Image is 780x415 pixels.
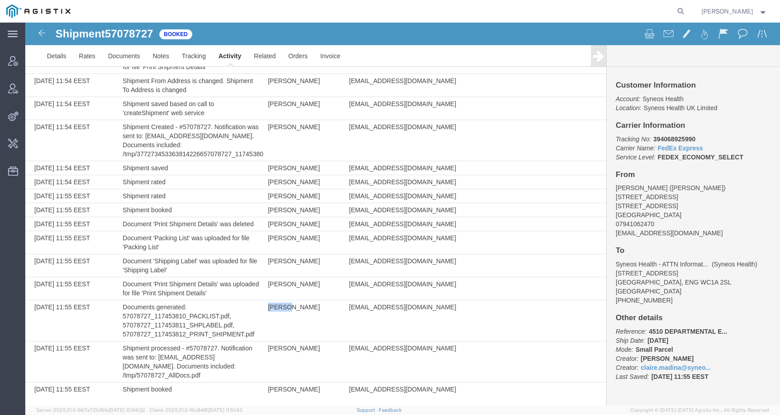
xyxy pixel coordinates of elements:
iframe: FS Legacy Container [25,23,780,406]
a: Activity [187,23,223,44]
td: [PERSON_NAME] [238,255,320,278]
span: [EMAIL_ADDRESS][DOMAIN_NAME] [324,170,431,177]
td: Shipment rated [93,153,238,167]
a: Feedback [379,407,402,413]
i: Carrier Name: [590,122,630,129]
b: Small Parcel [610,323,648,331]
td: Document 'Print Shipment Details' was deleted [93,195,238,209]
span: [EMAIL_ADDRESS][DOMAIN_NAME] [324,281,431,288]
span: [DATE] 10:54:32 [109,407,145,413]
td: Document 'Packing List' was uploaded for file 'Packing List' [93,209,238,232]
a: Notes [121,23,150,44]
td: Shipment saved [93,139,238,153]
h4: From [590,148,746,157]
a: Orders [257,23,289,44]
span: [EMAIL_ADDRESS][DOMAIN_NAME] [324,258,431,265]
span: [EMAIL_ADDRESS][DOMAIN_NAME] [324,198,431,205]
span: [GEOGRAPHIC_DATA] [590,189,656,196]
td: [PERSON_NAME] [238,360,320,374]
span: Server: 2025.21.0-667a72bf6fa [36,407,145,413]
span: [EMAIL_ADDRESS][DOMAIN_NAME] [324,142,431,149]
b: FEDEX_ECONOMY_SELECT [632,131,718,138]
h4: Carrier Information [590,99,746,107]
button: [PERSON_NAME] [701,6,768,17]
i: Creator: [590,332,613,340]
i: Service Level: [590,131,630,138]
span: [EMAIL_ADDRESS][DOMAIN_NAME] [324,212,431,219]
td: [PERSON_NAME] [238,153,320,167]
td: [PERSON_NAME] [238,139,320,153]
td: [PERSON_NAME] [238,278,320,319]
span: [GEOGRAPHIC_DATA] [590,265,656,272]
i: Reference: [590,305,621,312]
span: [EMAIL_ADDRESS][DOMAIN_NAME] [324,363,431,370]
a: Invoice [289,23,321,44]
a: FedEx Express [632,122,678,129]
a: Related [223,23,257,44]
p: Syneos Health UK Limited [590,72,746,90]
span: Client: 2025.21.0-f0c8481 [149,407,242,413]
b: [PERSON_NAME] [616,332,669,340]
td: Shipment rated [93,167,238,181]
address: [PERSON_NAME] ([PERSON_NAME]) [STREET_ADDRESS] [STREET_ADDRESS] 07941062470 [EMAIL_ADDRESS][DOMAI... [590,161,746,215]
td: [PERSON_NAME] [238,232,320,255]
i: Mode: [590,323,608,331]
td: Shipment booked [93,360,238,374]
td: Shipment From Address is changed. Shipment To Address is changed [93,51,238,75]
span: [DATE] 11:55 EEST [626,350,683,358]
span: [EMAIL_ADDRESS][DOMAIN_NAME] [324,78,431,85]
td: Documents generated: 57078727_117453810_PACKLIST.pdf, 57078727_117453811_SHPLABEL.pdf, 57078727_1... [93,278,238,319]
b: 394068925990 [628,113,670,120]
span: Copyright © [DATE]-[DATE] Agistix Inc., All Rights Reserved [630,406,769,414]
a: claire.madina@syneo... [616,341,686,349]
h4: Other details [590,291,746,300]
span: [EMAIL_ADDRESS][DOMAIN_NAME] [324,101,431,108]
td: [PERSON_NAME] [238,98,320,139]
td: Shipment processed - #57078727. Notification was sent to: [EMAIL_ADDRESS][DOMAIN_NAME]. Documents... [93,319,238,360]
i: Location: [590,82,616,89]
img: logo [6,5,70,18]
address: Syneos Health - ATTN Information Technology [590,237,746,282]
a: Rates [47,23,77,44]
td: [PERSON_NAME] [238,181,320,195]
td: Shipment booked [93,181,238,195]
i: Last Saved: [590,350,624,358]
b: [DATE] [622,314,643,322]
span: [EMAIL_ADDRESS][DOMAIN_NAME] [324,235,431,242]
span: [EMAIL_ADDRESS][DOMAIN_NAME] [324,184,431,191]
a: Documents [76,23,121,44]
span: [DATE] 11:51:43 [209,407,242,413]
i: Creator: [590,341,613,349]
td: Document 'Shipping Label' was uploaded for file 'Shipping Label' [93,232,238,255]
td: [PERSON_NAME] [238,167,320,181]
td: Shipment Created - #57078727. Notification was sent to: [EMAIL_ADDRESS][DOMAIN_NAME]. Documents i... [93,98,238,139]
td: [PERSON_NAME] [238,319,320,360]
td: [PERSON_NAME] [238,75,320,98]
span: [EMAIL_ADDRESS][DOMAIN_NAME] [324,55,431,62]
td: Shipment saved based on call to 'createShipment' web service [93,75,238,98]
i: Ship Date: [590,314,620,322]
td: [PERSON_NAME] [238,209,320,232]
h4: To [590,224,746,233]
span: Kate Petrenko [701,6,753,16]
span: Syneos Health [617,73,658,80]
i: Tracking No: [590,113,626,120]
td: [PERSON_NAME] [238,195,320,209]
td: [PERSON_NAME] [238,51,320,75]
span: [EMAIL_ADDRESS][DOMAIN_NAME] [324,322,431,329]
h4: Customer Information [590,59,746,67]
td: Document 'Print Shipment Details' was uploaded for file 'Print Shipment Details' [93,255,238,278]
a: Support [357,407,379,413]
a: Tracking [150,23,187,44]
i: Account: [590,73,615,80]
span: 4510 DEPARTMENTAL E... [623,305,701,312]
span: [EMAIL_ADDRESS][DOMAIN_NAME] [324,156,431,163]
